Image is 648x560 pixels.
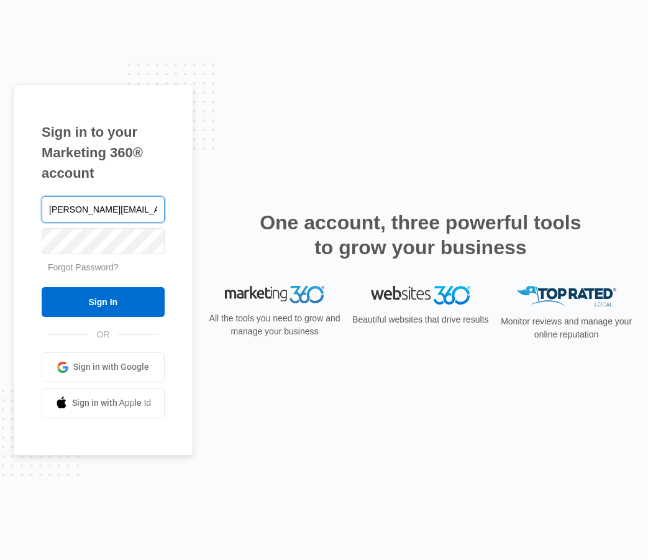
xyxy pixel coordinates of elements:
[498,315,635,341] p: Monitor reviews and manage your online reputation
[206,312,344,338] p: All the tools you need to grow and manage your business
[256,210,585,260] h2: One account, three powerful tools to grow your business
[73,360,149,374] span: Sign in with Google
[42,122,165,183] h1: Sign in to your Marketing 360® account
[88,328,118,341] span: OR
[48,262,119,272] a: Forgot Password?
[42,352,165,382] a: Sign in with Google
[42,196,165,223] input: Email
[225,286,324,303] img: Marketing 360
[42,287,165,317] input: Sign In
[42,388,165,418] a: Sign in with Apple Id
[72,397,152,410] span: Sign in with Apple Id
[517,286,616,306] img: Top Rated Local
[352,313,489,326] p: Beautiful websites that drive results
[371,286,470,304] img: Websites 360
